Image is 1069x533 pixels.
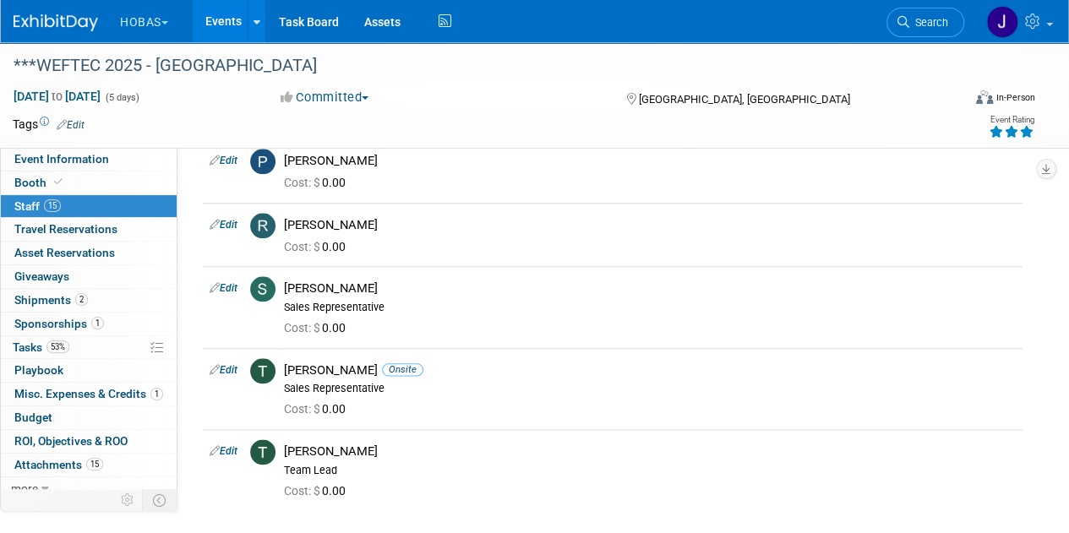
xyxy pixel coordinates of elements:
[49,90,65,103] span: to
[1,406,177,429] a: Budget
[44,199,61,212] span: 15
[1,336,177,359] a: Tasks53%
[13,340,69,354] span: Tasks
[1,289,177,312] a: Shipments2
[91,317,104,329] span: 1
[210,445,237,457] a: Edit
[14,246,115,259] span: Asset Reservations
[284,176,352,189] span: 0.00
[1,313,177,335] a: Sponsorships1
[14,152,109,166] span: Event Information
[1,171,177,194] a: Booth
[1,195,177,218] a: Staff15
[75,293,88,306] span: 2
[1,477,177,500] a: more
[284,402,322,416] span: Cost: $
[989,116,1034,124] div: Event Rating
[275,89,375,106] button: Committed
[284,217,1016,233] div: [PERSON_NAME]
[86,458,103,470] span: 15
[284,153,1016,169] div: [PERSON_NAME]
[909,16,948,29] span: Search
[250,149,275,174] img: P.jpg
[250,358,275,383] img: T.jpg
[284,484,352,498] span: 0.00
[113,489,143,511] td: Personalize Event Tab Strip
[1,265,177,288] a: Giveaways
[14,363,63,377] span: Playbook
[284,301,1016,314] div: Sales Representative
[886,88,1035,113] div: Event Format
[1,454,177,476] a: Attachments15
[284,484,322,498] span: Cost: $
[284,464,1016,477] div: Team Lead
[13,89,101,104] span: [DATE] [DATE]
[46,340,69,353] span: 53%
[284,176,322,189] span: Cost: $
[284,402,352,416] span: 0.00
[57,119,85,131] a: Edit
[1,218,177,241] a: Travel Reservations
[14,222,117,236] span: Travel Reservations
[250,276,275,302] img: S.jpg
[250,439,275,465] img: T.jpg
[284,443,1016,460] div: [PERSON_NAME]
[1,242,177,264] a: Asset Reservations
[14,269,69,283] span: Giveaways
[284,321,322,334] span: Cost: $
[1,148,177,171] a: Event Information
[886,8,964,37] a: Search
[14,199,61,213] span: Staff
[14,458,103,471] span: Attachments
[284,382,1016,395] div: Sales Representative
[210,155,237,166] a: Edit
[284,362,1016,378] div: [PERSON_NAME]
[104,92,139,103] span: (5 days)
[638,93,849,106] span: [GEOGRAPHIC_DATA], [GEOGRAPHIC_DATA]
[13,116,85,133] td: Tags
[14,317,104,330] span: Sponsorships
[382,363,423,376] span: Onsite
[14,387,163,400] span: Misc. Expenses & Credits
[1,359,177,382] a: Playbook
[8,51,948,81] div: ***WEFTEC 2025 - [GEOGRAPHIC_DATA]
[986,6,1018,38] img: Jeffrey LeBlanc
[284,240,322,253] span: Cost: $
[14,434,128,448] span: ROI, Objectives & ROO
[250,213,275,238] img: R.jpg
[210,219,237,231] a: Edit
[284,280,1016,296] div: [PERSON_NAME]
[1,430,177,453] a: ROI, Objectives & ROO
[14,14,98,31] img: ExhibitDay
[150,388,163,400] span: 1
[210,364,237,376] a: Edit
[284,321,352,334] span: 0.00
[54,177,63,187] i: Booth reservation complete
[11,481,38,495] span: more
[1,383,177,405] a: Misc. Expenses & Credits1
[284,240,352,253] span: 0.00
[976,90,993,104] img: Format-Inperson.png
[14,411,52,424] span: Budget
[210,282,237,294] a: Edit
[14,293,88,307] span: Shipments
[14,176,66,189] span: Booth
[143,489,177,511] td: Toggle Event Tabs
[995,91,1035,104] div: In-Person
